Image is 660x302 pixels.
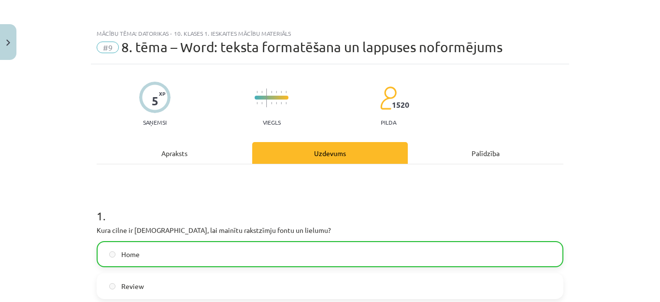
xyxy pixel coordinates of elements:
div: Apraksts [97,142,252,164]
img: icon-short-line-57e1e144782c952c97e751825c79c345078a6d821885a25fce030b3d8c18986b.svg [257,91,258,93]
span: Review [121,281,144,291]
img: icon-short-line-57e1e144782c952c97e751825c79c345078a6d821885a25fce030b3d8c18986b.svg [286,102,287,104]
img: icon-close-lesson-0947bae3869378f0d4975bcd49f059093ad1ed9edebbc8119c70593378902aed.svg [6,40,10,46]
div: Uzdevums [252,142,408,164]
img: icon-short-line-57e1e144782c952c97e751825c79c345078a6d821885a25fce030b3d8c18986b.svg [257,102,258,104]
div: Mācību tēma: Datorikas - 10. klases 1. ieskaites mācību materiāls [97,30,563,37]
img: icon-short-line-57e1e144782c952c97e751825c79c345078a6d821885a25fce030b3d8c18986b.svg [261,91,262,93]
h1: 1 . [97,192,563,222]
img: icon-short-line-57e1e144782c952c97e751825c79c345078a6d821885a25fce030b3d8c18986b.svg [281,102,282,104]
p: Kura cilne ir [DEMOGRAPHIC_DATA], lai mainītu rakstzīmju fontu un lielumu? [97,225,563,235]
span: XP [159,91,165,96]
span: 1520 [392,101,409,109]
img: icon-short-line-57e1e144782c952c97e751825c79c345078a6d821885a25fce030b3d8c18986b.svg [281,91,282,93]
input: Review [109,283,115,289]
img: icon-long-line-d9ea69661e0d244f92f715978eff75569469978d946b2353a9bb055b3ed8787d.svg [266,88,267,107]
div: Palīdzība [408,142,563,164]
div: 5 [152,94,158,108]
input: Home [109,251,115,258]
span: 8. tēma – Word: teksta formatēšana un lappuses noformējums [121,39,502,55]
span: #9 [97,42,119,53]
p: pilda [381,119,396,126]
img: icon-short-line-57e1e144782c952c97e751825c79c345078a6d821885a25fce030b3d8c18986b.svg [286,91,287,93]
img: icon-short-line-57e1e144782c952c97e751825c79c345078a6d821885a25fce030b3d8c18986b.svg [276,91,277,93]
img: icon-short-line-57e1e144782c952c97e751825c79c345078a6d821885a25fce030b3d8c18986b.svg [276,102,277,104]
img: icon-short-line-57e1e144782c952c97e751825c79c345078a6d821885a25fce030b3d8c18986b.svg [261,102,262,104]
img: icon-short-line-57e1e144782c952c97e751825c79c345078a6d821885a25fce030b3d8c18986b.svg [271,102,272,104]
p: Saņemsi [139,119,171,126]
p: Viegls [263,119,281,126]
span: Home [121,249,140,259]
img: icon-short-line-57e1e144782c952c97e751825c79c345078a6d821885a25fce030b3d8c18986b.svg [271,91,272,93]
img: students-c634bb4e5e11cddfef0936a35e636f08e4e9abd3cc4e673bd6f9a4125e45ecb1.svg [380,86,397,110]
